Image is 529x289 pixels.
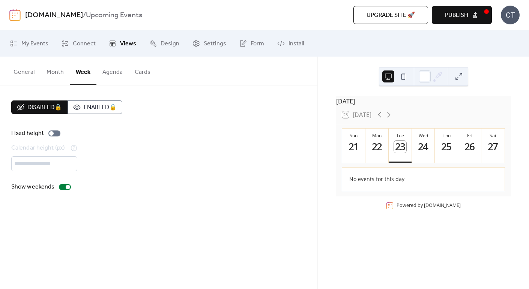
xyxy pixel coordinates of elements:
[161,39,179,48] span: Design
[289,39,304,48] span: Install
[487,141,499,153] div: 27
[432,6,492,24] button: Publish
[9,9,21,21] img: logo
[458,129,481,163] button: Fri26
[204,39,226,48] span: Settings
[336,97,511,106] div: [DATE]
[129,57,156,84] button: Cards
[424,202,461,208] a: [DOMAIN_NAME]
[25,8,83,22] a: [DOMAIN_NAME]
[414,132,433,139] div: Wed
[144,33,185,54] a: Design
[342,129,365,163] button: Sun21
[353,6,428,24] button: Upgrade site 🚀
[8,57,41,84] button: General
[56,33,101,54] a: Connect
[391,132,410,139] div: Tue
[445,11,468,20] span: Publish
[397,202,461,208] div: Powered by
[120,39,136,48] span: Views
[5,33,54,54] a: My Events
[437,132,456,139] div: Thu
[460,132,479,139] div: Fri
[234,33,270,54] a: Form
[343,170,504,188] div: No events for this day
[435,129,458,163] button: Thu25
[11,183,54,192] div: Show weekends
[348,141,360,153] div: 21
[11,129,44,138] div: Fixed height
[21,39,48,48] span: My Events
[103,33,142,54] a: Views
[251,39,264,48] span: Form
[344,132,363,139] div: Sun
[73,39,96,48] span: Connect
[440,141,453,153] div: 25
[86,8,142,22] b: Upcoming Events
[394,141,406,153] div: 23
[412,129,435,163] button: Wed24
[389,129,412,163] button: Tue23
[272,33,310,54] a: Install
[484,132,502,139] div: Sat
[83,8,86,22] b: /
[41,57,70,84] button: Month
[367,11,415,20] span: Upgrade site 🚀
[187,33,232,54] a: Settings
[464,141,476,153] div: 26
[70,57,96,85] button: Week
[501,6,520,24] div: CT
[417,141,430,153] div: 24
[368,132,386,139] div: Mon
[371,141,383,153] div: 22
[481,129,505,163] button: Sat27
[96,57,129,84] button: Agenda
[365,129,389,163] button: Mon22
